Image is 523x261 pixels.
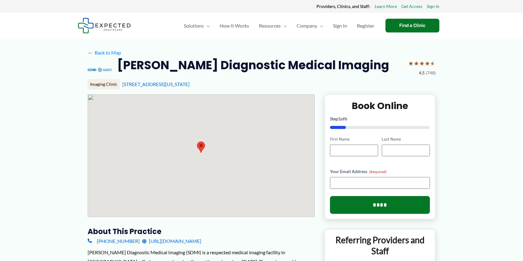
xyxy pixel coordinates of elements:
label: Your Email Address [330,168,430,175]
span: Menu Toggle [204,15,210,36]
span: ★ [430,58,436,69]
span: 4.5 [419,69,425,77]
span: Resources [259,15,281,36]
span: ★ [425,58,430,69]
p: Referring Providers and Staff [330,234,430,257]
a: Get Access [401,2,422,10]
span: Sign In [333,15,347,36]
span: 6 [345,116,347,121]
div: Imaging Clinic [88,79,120,89]
a: Sign In [328,15,352,36]
a: Register [352,15,379,36]
label: First Name [330,136,378,142]
img: Expected Healthcare Logo - side, dark font, small [78,18,131,33]
span: (Required) [369,169,387,174]
nav: Primary Site Navigation [179,15,379,36]
a: CompanyMenu Toggle [292,15,328,36]
a: How It Works [215,15,254,36]
span: How It Works [220,15,249,36]
span: 1 [338,116,341,121]
h3: About this practice [88,227,315,236]
span: ★ [419,58,425,69]
span: Menu Toggle [281,15,287,36]
p: Step of [330,117,430,121]
span: ★ [408,58,414,69]
a: Find a Clinic [385,19,439,32]
span: Solutions [184,15,204,36]
a: [URL][DOMAIN_NAME] [142,236,201,246]
a: [STREET_ADDRESS][US_STATE] [122,81,190,87]
span: Menu Toggle [317,15,323,36]
a: Sign In [427,2,439,10]
a: [PHONE_NUMBER] [88,236,140,246]
label: Last Name [382,136,430,142]
h2: [PERSON_NAME] Diagnostic Medical Imaging [117,58,389,73]
a: ←Back to Map [88,48,121,57]
a: ResourcesMenu Toggle [254,15,292,36]
span: Register [357,15,374,36]
strong: Providers, Clinics, and Staff: [316,4,370,9]
span: ★ [414,58,419,69]
a: SolutionsMenu Toggle [179,15,215,36]
span: ← [88,50,93,55]
a: Learn More [375,2,397,10]
h2: Book Online [330,100,430,112]
span: (748) [426,69,436,77]
span: Company [297,15,317,36]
